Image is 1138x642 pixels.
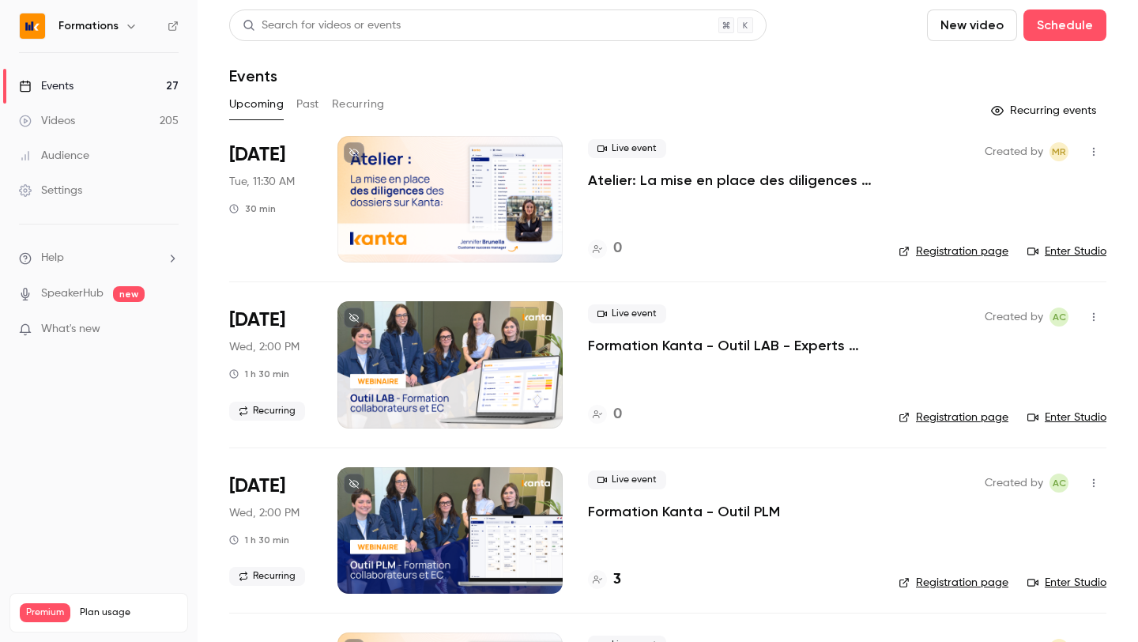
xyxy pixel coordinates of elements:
a: 0 [588,238,622,259]
div: 1 h 30 min [229,368,289,380]
button: Past [296,92,319,117]
button: Schedule [1023,9,1106,41]
span: Help [41,250,64,266]
a: Registration page [899,244,1008,259]
h4: 0 [613,404,622,425]
a: Enter Studio [1027,244,1106,259]
iframe: Noticeable Trigger [160,323,179,337]
a: Enter Studio [1027,575,1106,591]
span: new [113,286,145,302]
span: What's new [41,321,100,338]
a: Formation Kanta - Outil LAB - Experts Comptables & Collaborateurs [588,336,873,355]
button: Recurring events [984,98,1106,123]
a: Atelier: La mise en place des diligences des dossiers sur KANTA [588,171,873,190]
span: Marion Roquet [1049,142,1068,161]
a: SpeakerHub [41,285,104,302]
div: Sep 24 Wed, 2:00 PM (Europe/Paris) [229,467,312,594]
span: Anaïs Cachelou [1049,308,1068,327]
span: [DATE] [229,142,285,168]
button: Recurring [332,92,385,117]
a: 0 [588,404,622,425]
span: MR [1052,142,1066,161]
div: Search for videos or events [243,17,401,34]
span: Created by [985,142,1043,161]
h4: 3 [613,569,621,591]
a: Registration page [899,410,1008,425]
h1: Events [229,66,277,85]
span: Plan usage [80,606,178,619]
li: help-dropdown-opener [19,250,179,266]
a: Enter Studio [1027,410,1106,425]
span: Wed, 2:00 PM [229,339,300,355]
div: 1 h 30 min [229,534,289,546]
div: 30 min [229,202,276,215]
button: New video [927,9,1017,41]
div: Audience [19,148,89,164]
span: Tue, 11:30 AM [229,174,295,190]
div: Sep 23 Tue, 11:30 AM (Europe/Paris) [229,136,312,262]
span: Live event [588,304,666,323]
h6: Formations [58,18,119,34]
span: Live event [588,139,666,158]
span: Recurring [229,402,305,421]
span: Recurring [229,567,305,586]
a: 3 [588,569,621,591]
span: Live event [588,470,666,489]
span: AC [1053,308,1066,327]
div: Settings [19,183,82,198]
span: AC [1053,474,1066,493]
div: Sep 24 Wed, 2:00 PM (Europe/Paris) [229,301,312,428]
span: Wed, 2:00 PM [229,505,300,521]
span: Created by [985,474,1043,493]
a: Formation Kanta - Outil PLM [588,502,780,521]
div: Videos [19,113,75,129]
span: [DATE] [229,308,285,333]
span: Premium [20,603,70,622]
a: Registration page [899,575,1008,591]
span: [DATE] [229,474,285,499]
h4: 0 [613,238,622,259]
button: Upcoming [229,92,284,117]
img: Formations [20,13,45,39]
div: Events [19,78,73,94]
span: Anaïs Cachelou [1049,474,1068,493]
span: Created by [985,308,1043,327]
